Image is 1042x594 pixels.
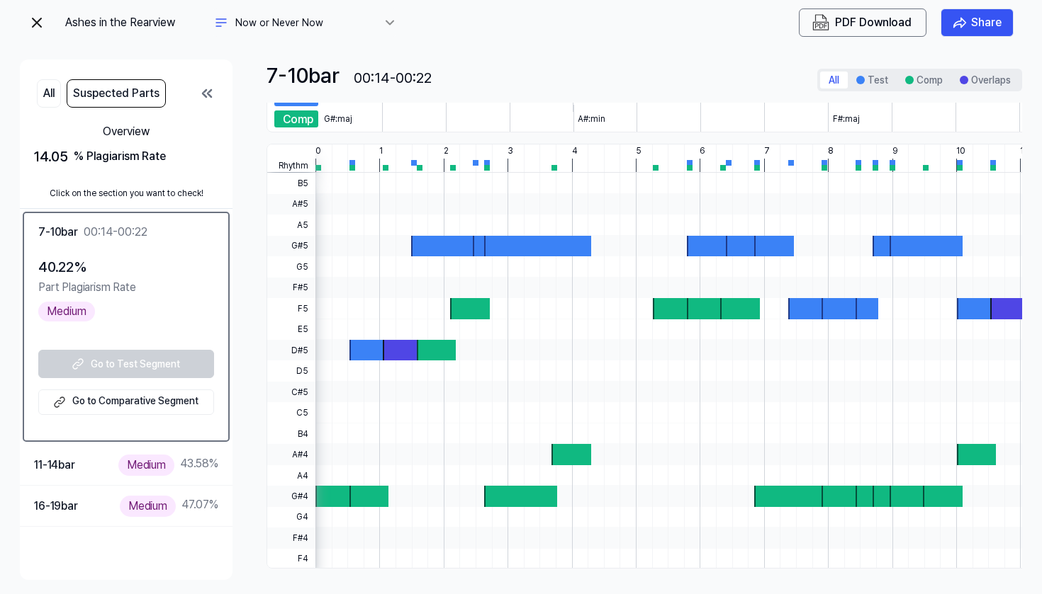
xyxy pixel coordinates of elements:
[833,113,860,125] div: F#:maj
[274,110,318,127] div: Comp
[572,144,578,159] div: 4
[38,278,214,297] div: Part Plagiarism Rate
[38,302,95,321] div: Medium
[354,67,432,88] div: 00:14-00:22
[812,14,829,31] img: PDF Download
[941,8,1014,37] button: Share
[65,14,207,31] div: Ashes in the Rearview
[953,16,967,30] img: share
[267,319,315,340] span: E5
[1020,144,1027,159] div: 11
[267,215,315,235] span: A5
[34,123,218,140] div: Overview
[37,79,61,108] button: All
[84,224,147,241] div: 00:14-00:22
[267,444,315,464] span: A#4
[267,549,315,569] span: F4
[828,144,834,159] div: 8
[267,159,315,172] span: Rhythm
[267,256,315,277] span: G5
[38,256,214,278] div: 40.22 %
[34,497,78,515] div: 16-19 bar
[809,14,914,31] button: PDF Download
[267,194,315,215] span: A#5
[971,13,1002,32] div: Share
[315,144,321,159] div: 0
[267,236,315,256] span: G#5
[235,16,377,30] div: Now or Never Now
[267,298,315,319] span: F5
[324,113,352,125] div: G#:maj
[267,465,315,486] span: A4
[120,496,176,516] div: Medium
[267,423,315,444] span: B4
[267,360,315,381] span: D5
[636,144,642,159] div: 5
[267,173,315,193] span: B5
[267,527,315,548] span: F#4
[118,455,174,475] div: Medium
[267,507,315,527] span: G4
[897,72,951,88] button: Comp
[34,146,218,167] div: 14.05
[848,72,897,88] button: Test
[764,144,770,159] div: 7
[51,394,68,411] img: external link
[20,113,233,178] button: Overview14.05 % Plagiarism Rate
[892,144,898,159] div: 9
[267,278,315,298] span: F#5
[267,402,315,423] span: C5
[118,455,218,475] div: 43.58 %
[379,144,383,159] div: 1
[67,79,166,108] button: Suspected Parts
[274,89,318,106] div: Test
[508,144,513,159] div: 3
[38,223,78,241] div: 7-10 bar
[700,144,705,159] div: 6
[28,14,45,31] img: exit
[74,148,166,165] div: % Plagiarism Rate
[267,486,315,506] span: G#4
[34,456,75,474] div: 11-14 bar
[213,14,230,31] img: another title
[578,113,605,125] div: A#:min
[38,389,214,415] a: Go to Comparative Segment
[267,382,315,402] span: C#5
[444,144,449,159] div: 2
[120,496,218,516] div: 47.07 %
[267,59,340,91] div: 7-10 bar
[820,72,848,88] button: All
[835,13,912,32] div: PDF Download
[951,72,1019,88] button: Overlaps
[20,178,233,209] div: Click on the section you want to check!
[956,144,965,159] div: 10
[267,340,315,360] span: D#5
